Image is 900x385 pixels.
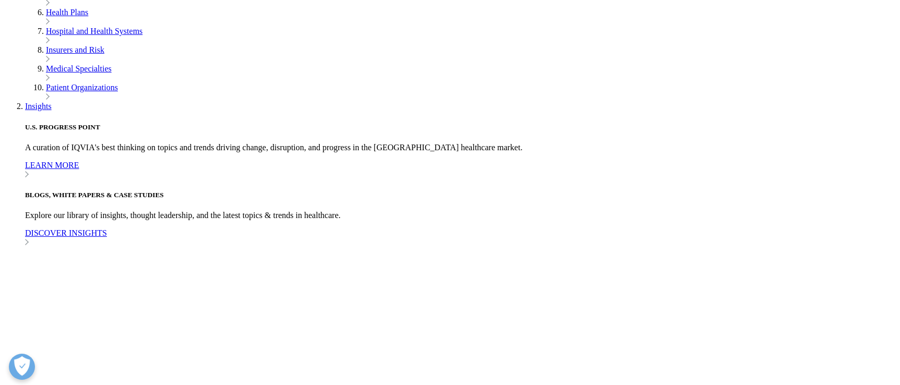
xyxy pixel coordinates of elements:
[25,123,896,131] h5: U.S. PROGRESS POINT
[25,191,896,199] h5: BLOGS, WHITE PAPERS & CASE STUDIES
[25,143,896,152] p: A curation of IQVIA's best thinking on topics and trends driving change, disruption, and progress...
[46,8,88,17] a: Health Plans
[9,354,35,380] button: Open Preferences
[46,27,142,35] a: Hospital and Health Systems
[25,211,896,220] p: Explore our library of insights, thought leadership, and the latest topics & trends in healthcare.
[25,102,52,111] a: Insights
[25,228,896,247] a: DISCOVER INSIGHTS
[46,83,118,92] a: Patient Organizations
[46,45,104,54] a: Insurers and Risk
[25,161,896,179] a: LEARN MORE
[46,64,112,73] a: Medical Specialties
